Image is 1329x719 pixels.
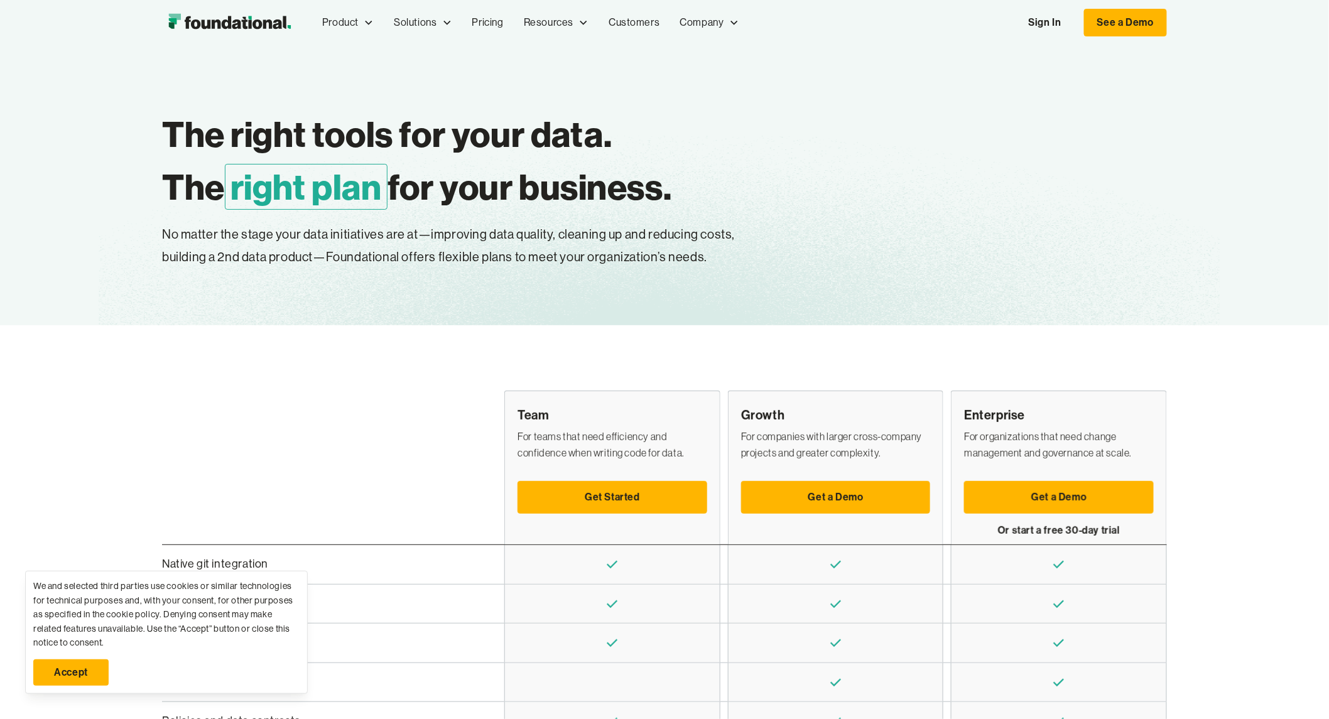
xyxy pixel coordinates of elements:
[33,659,109,686] a: Accept
[394,14,437,31] div: Solutions
[964,406,1154,424] div: Enterprise
[680,14,724,31] div: Company
[322,14,359,31] div: Product
[162,595,482,614] div: Pull request impact analysis
[1084,9,1167,36] a: See a Demo
[1051,597,1066,612] img: Check Icon
[964,429,1154,461] div: For organizations that need change management and governance at scale.
[162,108,849,214] h1: The right tools for your data. The for your business.
[384,2,462,43] div: Solutions
[1051,675,1066,690] img: Check Icon
[1016,9,1074,36] a: Sign In
[225,164,388,210] span: right plan
[828,675,844,690] img: Check Icon
[828,635,844,651] img: Check Icon
[1051,635,1066,651] img: Check Icon
[514,2,599,43] div: Resources
[605,635,620,651] img: Check Icon
[1051,557,1066,572] img: Check Icon
[741,406,931,424] div: Growth
[518,481,707,514] a: Get Started
[605,597,620,612] img: Check Icon
[599,2,670,43] a: Customers
[162,10,297,35] img: Foundational Logo
[162,10,297,35] a: home
[462,2,514,43] a: Pricing
[828,597,844,612] img: Check Icon
[312,2,384,43] div: Product
[1104,574,1329,719] iframe: Chat Widget
[670,2,749,43] div: Company
[524,14,573,31] div: Resources
[741,481,931,514] a: Get a Demo
[828,557,844,572] img: Check Icon
[162,634,482,652] div: Semantic issue detection
[162,673,482,692] div: Cloud costs optimization
[518,406,707,424] div: Team
[741,429,931,461] div: For companies with larger cross-company projects and greater complexity.
[605,557,620,572] img: Check Icon
[33,579,300,649] div: We and selected third parties use cookies or similar technologies for technical purposes and, wit...
[162,224,805,269] p: No matter the stage your data initiatives are at—improving data quality, cleaning up and reducing...
[964,481,1154,514] a: Get a Demo
[964,515,1154,546] a: Or start a free 30-day trial
[518,429,707,461] div: For teams that need efficiency and confidence when writing code for data.
[162,555,482,574] div: Native git integration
